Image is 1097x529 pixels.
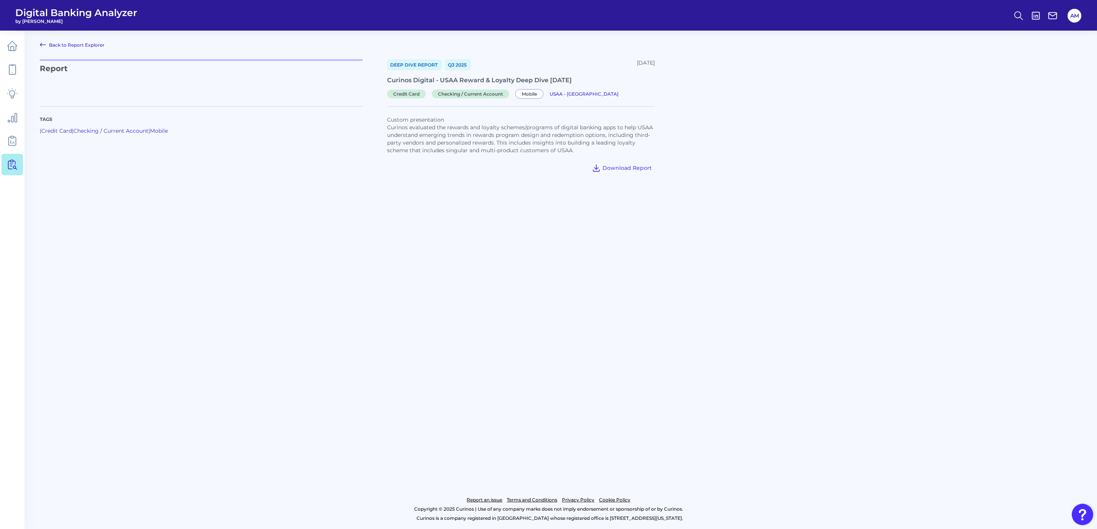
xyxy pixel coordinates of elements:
span: Digital Banking Analyzer [15,7,137,18]
a: Mobile [150,127,168,134]
a: Checking / Current Account [432,90,512,97]
a: Q3 2025 [445,59,471,70]
span: Custom presentation [387,116,444,123]
p: Curinos is a company registered in [GEOGRAPHIC_DATA] whose registered office is [STREET_ADDRESS][... [40,514,1060,523]
span: | [72,127,73,134]
a: Report an issue [467,495,502,505]
p: Copyright © 2025 Curinos | Use of any company marks does not imply endorsement or sponsorship of ... [37,505,1060,514]
a: USAA - [GEOGRAPHIC_DATA] [550,90,618,97]
p: Tags [40,116,363,123]
span: Mobile [515,89,544,99]
p: Curinos evaluated the rewards and loyalty schemes/programs of digital banking apps to help USAA u... [387,124,655,154]
span: Download Report [602,164,652,171]
div: Curinos Digital - USAA Reward & Loyalty Deep Dive [DATE] [387,77,655,84]
a: Privacy Policy [562,495,594,505]
button: Open Resource Center [1072,504,1093,525]
span: by [PERSON_NAME] [15,18,137,24]
p: Report [40,59,363,97]
a: Credit Card [387,90,429,97]
div: [DATE] [637,59,655,70]
button: Download Report [589,162,655,174]
span: Credit Card [387,90,426,98]
a: Deep Dive Report [387,59,442,70]
a: Credit Card [41,127,72,134]
span: | [148,127,150,134]
a: Cookie Policy [599,495,630,505]
span: Checking / Current Account [432,90,509,98]
a: Checking / Current Account [73,127,148,134]
span: USAA - [GEOGRAPHIC_DATA] [550,91,618,97]
span: | [40,127,41,134]
a: Back to Report Explorer [40,40,104,49]
button: AM [1068,9,1081,23]
a: Terms and Conditions [507,495,557,505]
a: Mobile [515,90,547,97]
